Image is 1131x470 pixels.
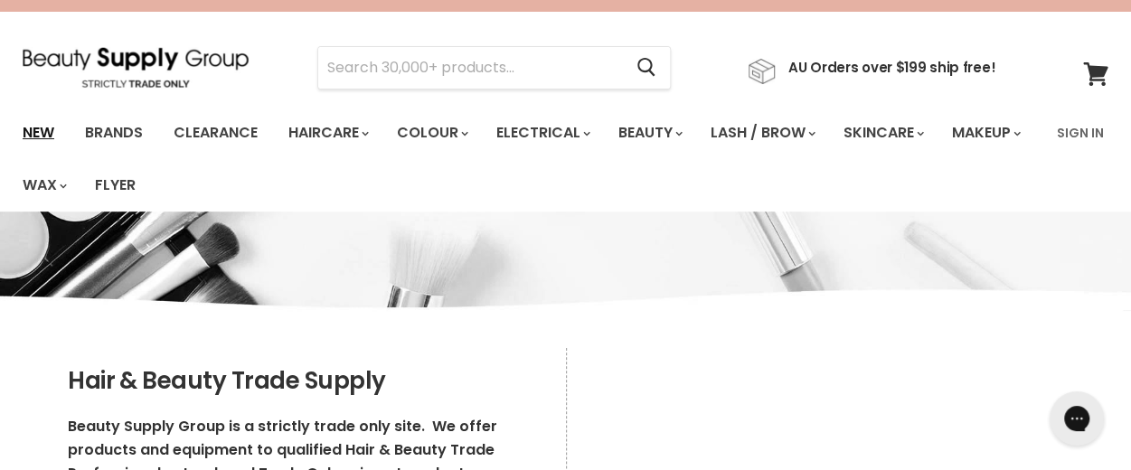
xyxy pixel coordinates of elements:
a: New [9,114,68,152]
a: Colour [383,114,479,152]
input: Search [318,47,622,89]
a: Haircare [275,114,380,152]
a: Clearance [160,114,271,152]
ul: Main menu [9,107,1046,211]
a: Wax [9,166,78,204]
a: Skincare [830,114,935,152]
button: Search [622,47,670,89]
a: Electrical [483,114,601,152]
a: Sign In [1046,114,1115,152]
h2: Hair & Beauty Trade Supply [68,368,497,395]
iframe: Gorgias live chat messenger [1041,385,1113,452]
a: Brands [71,114,156,152]
a: Lash / Brow [697,114,826,152]
form: Product [317,46,671,89]
a: Beauty [605,114,693,152]
a: Makeup [938,114,1032,152]
a: Flyer [81,166,149,204]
